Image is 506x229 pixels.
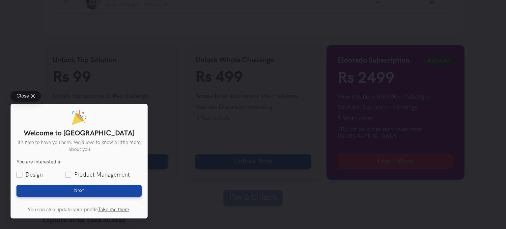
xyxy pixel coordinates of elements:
h1: Welcome to [GEOGRAPHIC_DATA] [16,129,142,138]
label: Product Management [65,171,130,179]
button: Close [11,91,41,102]
button: Next [16,185,142,197]
legend: You are interested in [16,159,62,165]
a: Take me there [98,207,129,213]
label: Design [16,171,43,179]
span: Next [74,188,84,194]
p: It’s nice to have you here. We’d love to know a little more about you [16,139,142,153]
span: Close [16,94,29,99]
p: You can also update your profile . [16,207,142,213]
